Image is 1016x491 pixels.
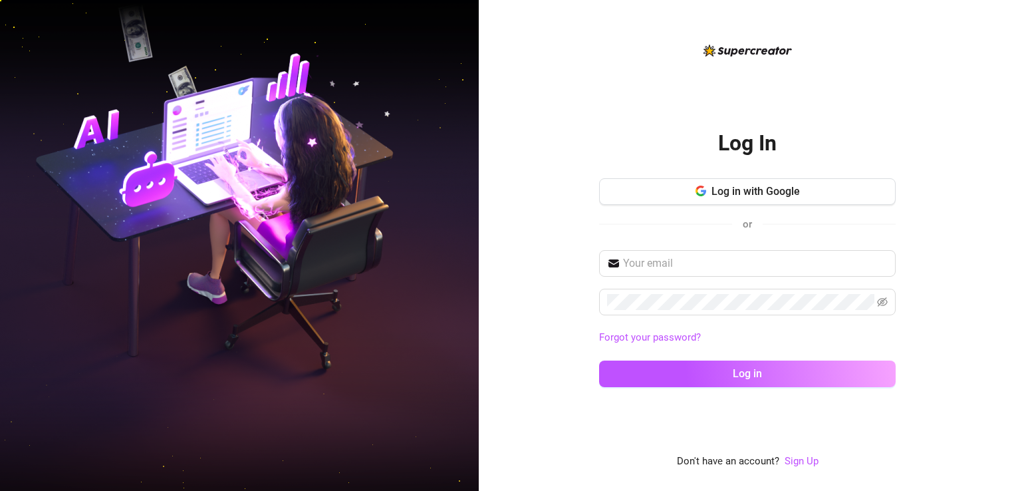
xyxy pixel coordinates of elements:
a: Sign Up [785,454,819,470]
span: Log in with Google [711,185,800,198]
span: Don't have an account? [677,454,779,470]
h2: Log In [718,130,777,157]
span: eye-invisible [877,297,888,307]
span: Log in [733,367,762,380]
button: Log in [599,361,896,387]
a: Forgot your password? [599,331,701,343]
a: Forgot your password? [599,330,896,346]
a: Sign Up [785,455,819,467]
button: Log in with Google [599,178,896,205]
span: or [743,218,752,230]
img: logo-BBDzfeDw.svg [703,45,792,57]
input: Your email [623,255,888,271]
